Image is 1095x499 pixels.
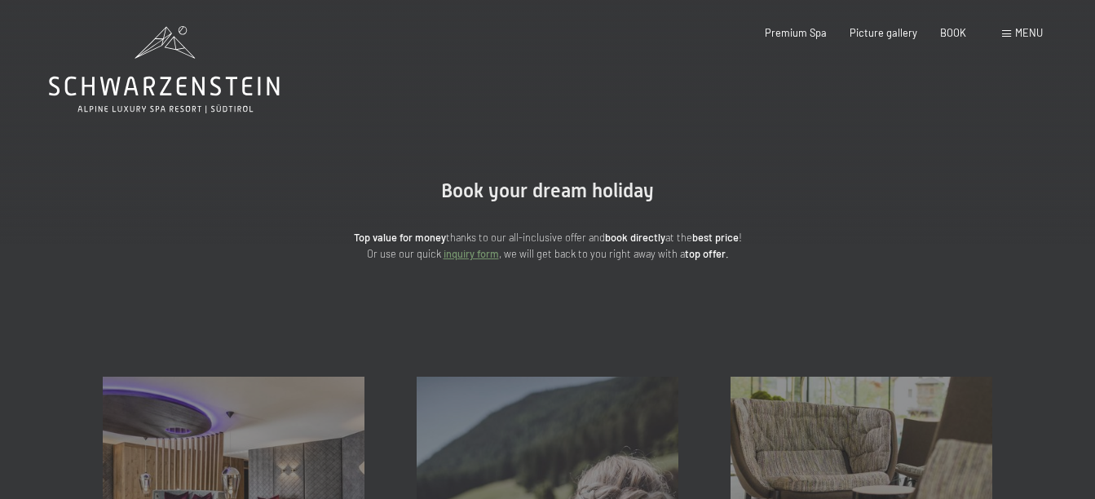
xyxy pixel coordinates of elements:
[441,179,654,202] span: Book your dream holiday
[685,247,729,260] strong: top offer.
[940,26,966,39] a: BOOK
[850,26,917,39] a: Picture gallery
[444,247,499,260] a: inquiry form
[692,231,739,244] strong: best price
[222,229,874,263] p: thanks to our all-inclusive offer and at the ! Or use our quick , we will get back to you right a...
[1015,26,1043,39] span: Menu
[765,26,827,39] a: Premium Spa
[354,231,446,244] strong: Top value for money
[605,231,665,244] strong: book directly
